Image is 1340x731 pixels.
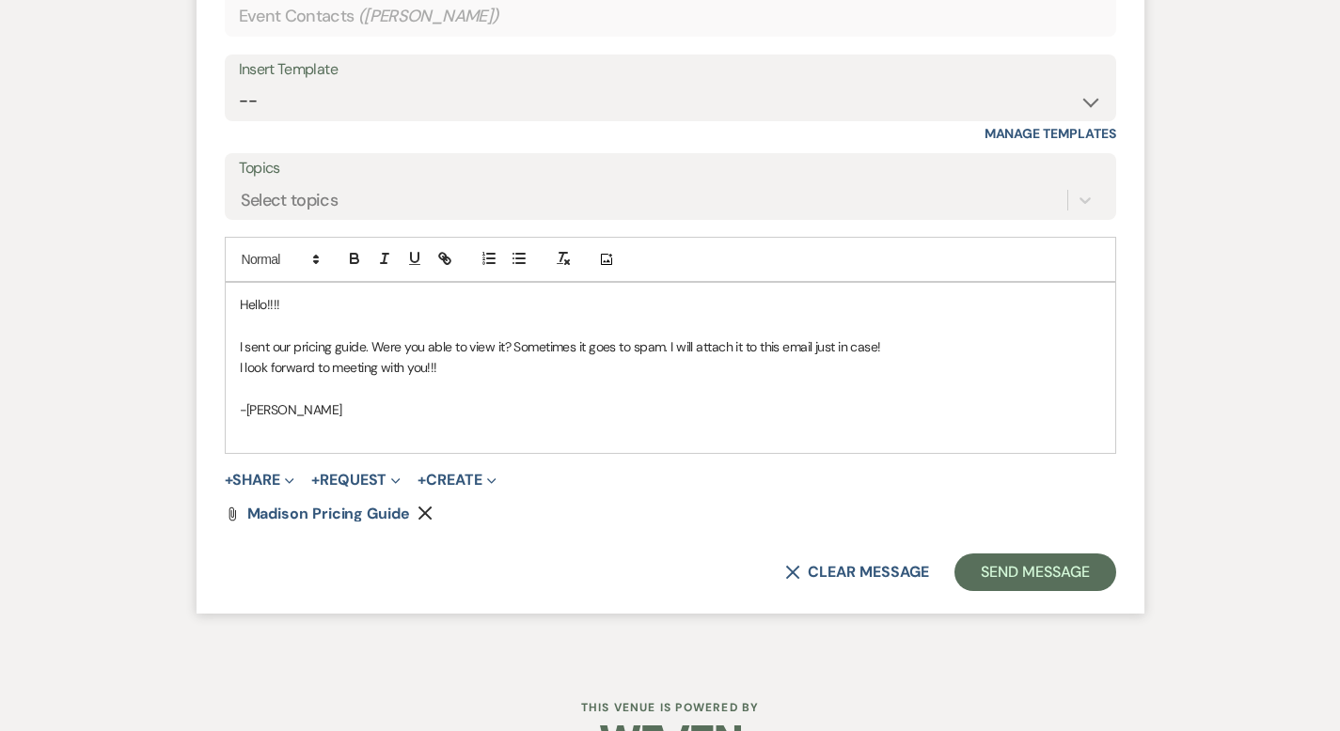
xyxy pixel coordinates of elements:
span: ( [PERSON_NAME] ) [358,4,499,29]
button: Share [225,473,295,488]
button: Request [311,473,401,488]
div: Insert Template [239,56,1102,84]
span: + [311,473,320,488]
label: Topics [239,155,1102,182]
span: + [225,473,233,488]
button: Create [418,473,496,488]
span: + [418,473,426,488]
span: Madison Pricing Guide [247,504,410,523]
p: -[PERSON_NAME] [240,399,1101,420]
div: Select topics [241,188,339,213]
p: I look forward to meeting with you!!! [240,357,1101,378]
a: Manage Templates [985,125,1116,142]
p: Hello!!!! [240,294,1101,315]
p: I sent our pricing guide. Were you able to view it? Sometimes it goes to spam. I will attach it t... [240,336,1101,357]
button: Clear message [785,565,928,580]
a: Madison Pricing Guide [247,506,410,521]
button: Send Message [954,553,1115,591]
